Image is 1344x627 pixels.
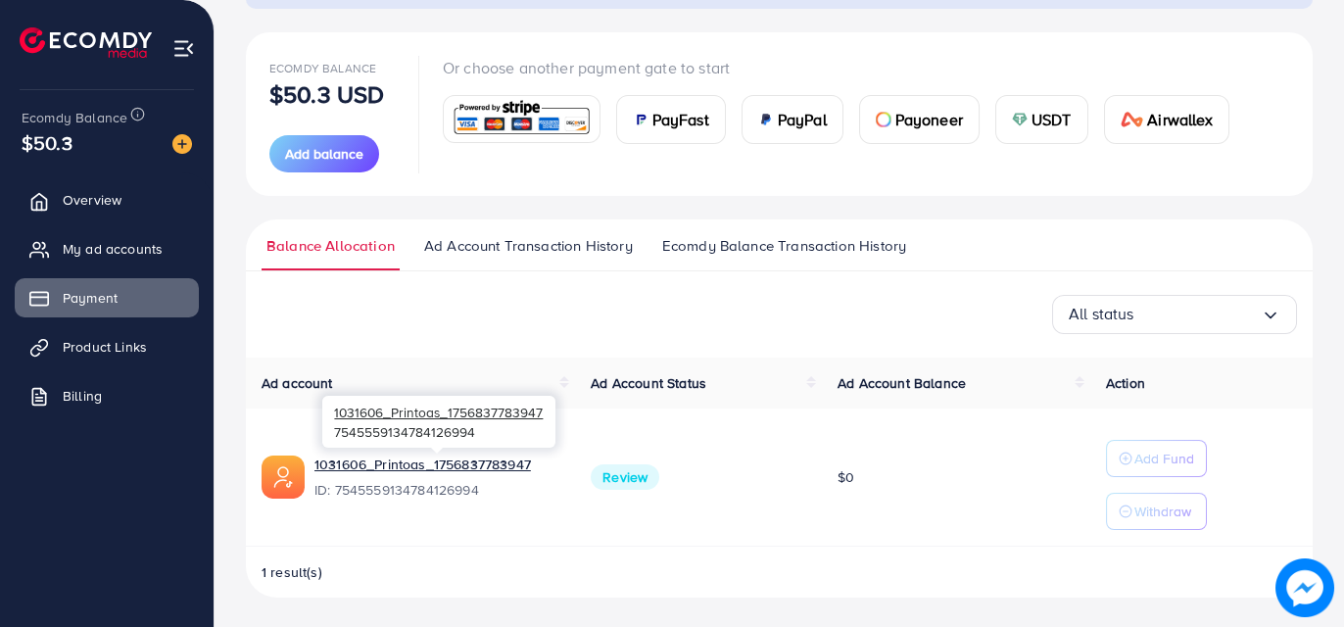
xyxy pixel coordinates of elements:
a: Product Links [15,327,199,366]
p: Withdraw [1134,500,1191,523]
span: All status [1069,299,1134,329]
img: menu [172,37,195,60]
a: card [443,95,600,143]
span: Payment [63,288,118,308]
span: $50.3 [22,128,72,157]
img: card [1121,112,1144,127]
a: cardPayPal [742,95,843,144]
span: Overview [63,190,121,210]
span: Action [1106,373,1145,393]
a: cardPayFast [616,95,726,144]
span: Ecomdy Balance Transaction History [662,235,906,257]
img: card [450,98,594,140]
a: cardPayoneer [859,95,980,144]
a: My ad accounts [15,229,199,268]
img: card [1012,112,1028,127]
span: Add balance [285,144,363,164]
span: Ecomdy Balance [22,108,127,127]
button: Add balance [269,135,379,172]
span: Ad Account Balance [838,373,966,393]
span: Ad Account Status [591,373,706,393]
img: logo [20,27,152,58]
a: Overview [15,180,199,219]
div: Search for option [1052,295,1297,334]
a: 1031606_Printoas_1756837783947 [314,455,559,474]
span: Ad account [262,373,333,393]
span: $0 [838,467,854,487]
a: cardUSDT [995,95,1088,144]
span: ID: 7545559134784126994 [314,480,559,500]
span: Review [591,464,659,490]
span: 1031606_Printoas_1756837783947 [334,403,543,421]
a: Billing [15,376,199,415]
span: 1 result(s) [262,562,322,582]
span: Billing [63,386,102,406]
p: $50.3 USD [269,82,384,106]
button: Add Fund [1106,440,1207,477]
span: Airwallex [1147,108,1212,131]
img: card [633,112,648,127]
span: Ecomdy Balance [269,60,376,76]
p: Add Fund [1134,447,1194,470]
img: ic-ads-acc.e4c84228.svg [262,456,305,499]
button: Withdraw [1106,493,1207,530]
span: PayFast [652,108,709,131]
span: Ad Account Transaction History [424,235,633,257]
img: image [172,134,192,154]
img: card [758,112,774,127]
img: image [1275,558,1334,617]
span: USDT [1032,108,1072,131]
a: cardAirwallex [1104,95,1229,144]
p: Or choose another payment gate to start [443,56,1245,79]
input: Search for option [1134,299,1261,329]
div: 7545559134784126994 [322,396,555,448]
span: My ad accounts [63,239,163,259]
span: Balance Allocation [266,235,395,257]
img: card [876,112,891,127]
span: Payoneer [895,108,963,131]
span: Product Links [63,337,147,357]
span: PayPal [778,108,827,131]
a: Payment [15,278,199,317]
